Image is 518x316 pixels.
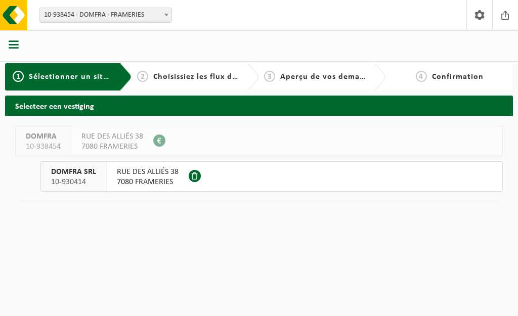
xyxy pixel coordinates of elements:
h2: Selecteer een vestiging [5,96,513,115]
iframe: chat widget [5,294,169,316]
span: DOMFRA SRL [51,167,96,177]
span: 10-930414 [51,177,96,187]
span: 2 [137,71,148,82]
span: RUE DES ALLIÉS 38 [81,131,143,142]
span: RUE DES ALLIÉS 38 [117,167,179,177]
span: 1 [13,71,24,82]
span: 7080 FRAMERIES [81,142,143,152]
span: 4 [416,71,427,82]
span: Confirmation [432,73,484,81]
span: 7080 FRAMERIES [117,177,179,187]
button: DOMFRA SRL 10-930414 RUE DES ALLIÉS 387080 FRAMERIES [40,161,503,192]
span: DOMFRA [26,131,61,142]
span: Sélectionner un site ici [29,73,119,81]
span: 10-938454 [26,142,61,152]
span: Choisissiez les flux de déchets et récipients [153,73,322,81]
span: 10-938454 - DOMFRA - FRAMERIES [40,8,171,22]
span: 10-938454 - DOMFRA - FRAMERIES [39,8,172,23]
span: Aperçu de vos demandes [280,73,378,81]
span: 3 [264,71,275,82]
